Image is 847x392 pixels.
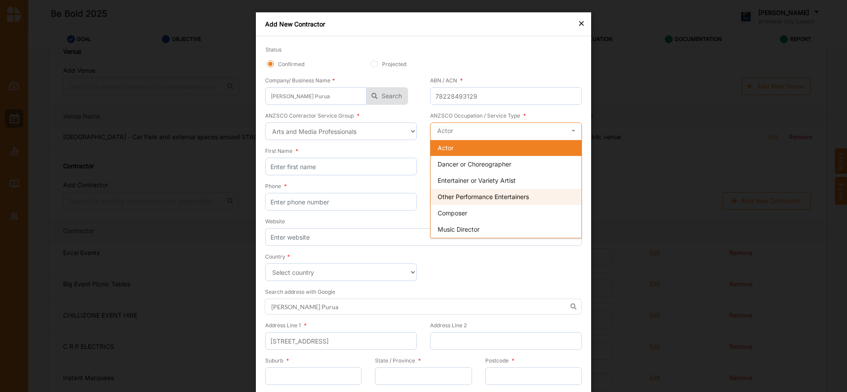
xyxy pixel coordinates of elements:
[578,18,585,28] div: ×
[266,46,476,53] label: Status
[265,357,289,364] label: Suburb
[438,209,467,217] span: Composer
[430,112,526,119] label: ANZSCO Occupation / Service Type
[265,322,307,329] label: Address Line 1
[375,357,421,364] label: State / Province
[265,299,582,314] input: Enter a location
[438,193,529,200] span: Other Performance Entertainers
[265,288,335,296] label: Search address with Google
[265,147,298,155] label: First Name
[438,144,453,152] span: Actor
[367,87,408,105] button: Search
[485,357,514,364] label: Postcode
[438,160,511,168] span: Dancer or Choreographer
[430,87,582,105] input: Enter ABN/ ACN
[265,193,417,211] input: Enter phone number
[382,60,406,68] label: Projected
[265,228,582,246] input: Enter website
[265,218,285,225] label: Website
[430,322,467,329] label: Address Line 2
[265,87,367,105] input: Search
[278,60,304,68] label: Confirmed
[265,158,417,175] input: Enter first name
[265,77,335,84] label: Company/ Business Name
[265,253,290,260] label: Country
[438,177,516,184] span: Entertainer or Variety Artist
[265,112,360,119] label: ANZSCO Contractor Service Group
[438,226,480,233] span: Music Director
[265,182,287,190] label: Phone
[256,12,591,36] div: Add New Contractor
[430,77,463,84] div: ABN / ACN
